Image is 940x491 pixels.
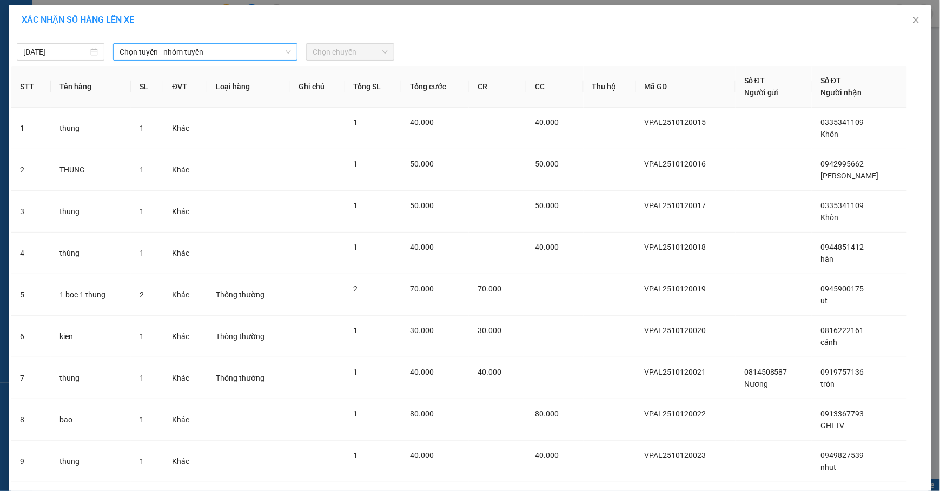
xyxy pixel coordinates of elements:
span: Chọn chuyến [313,44,387,60]
th: CR [469,66,526,108]
span: 0945900175 [820,284,864,293]
td: 1 [11,108,51,149]
td: 7 [11,357,51,399]
span: 40.000 [410,451,434,460]
li: 26 Phó Cơ Điều, Phường 12 [101,26,452,40]
th: CC [526,66,584,108]
span: 0942995662 [820,160,864,168]
span: 50.000 [410,201,434,210]
span: 40.000 [535,243,559,251]
td: Thông thường [207,274,290,316]
span: 1 [140,332,144,341]
td: Khác [163,316,207,357]
th: Thu hộ [584,66,636,108]
span: close [912,16,921,24]
span: 50.000 [410,160,434,168]
span: 1 [354,160,358,168]
span: 1 [140,415,144,424]
th: Tên hàng [51,66,131,108]
td: Khác [163,274,207,316]
span: 1 [354,326,358,335]
span: 2 [140,290,144,299]
span: 1 [140,374,144,382]
span: 0944851412 [820,243,864,251]
li: Hotline: 02839552959 [101,40,452,54]
span: Số ĐT [744,76,765,85]
span: 1 [354,118,358,127]
span: VPAL2510120022 [645,409,706,418]
td: Khác [163,149,207,191]
td: 8 [11,399,51,441]
td: 9 [11,441,51,482]
th: SL [131,66,164,108]
span: 40.000 [535,118,559,127]
span: 1 [354,243,358,251]
td: kien [51,316,131,357]
span: 70.000 [478,284,501,293]
span: Người nhận [820,88,862,97]
span: VPAL2510120020 [645,326,706,335]
span: Nương [744,380,768,388]
span: 1 [140,124,144,132]
span: Số ĐT [820,76,841,85]
span: 80.000 [535,409,559,418]
td: thung [51,357,131,399]
span: 40.000 [410,118,434,127]
b: GỬI : VP An Lạc [14,78,119,96]
span: 80.000 [410,409,434,418]
span: XÁC NHẬN SỐ HÀNG LÊN XE [22,15,134,25]
span: 50.000 [535,160,559,168]
td: 3 [11,191,51,233]
span: 1 [354,201,358,210]
span: 2 [354,284,358,293]
span: 0913367793 [820,409,864,418]
span: Khôn [820,130,838,138]
td: Thông thường [207,357,290,399]
td: Khác [163,108,207,149]
th: ĐVT [163,66,207,108]
td: thùng [51,233,131,274]
span: 40.000 [535,451,559,460]
span: 30.000 [478,326,501,335]
span: 0335341109 [820,201,864,210]
span: VPAL2510120015 [645,118,706,127]
span: down [285,49,292,55]
td: 1 boc 1 thung [51,274,131,316]
span: 50.000 [535,201,559,210]
span: 0816222161 [820,326,864,335]
span: 0919757136 [820,368,864,376]
span: 70.000 [410,284,434,293]
th: STT [11,66,51,108]
td: thung [51,191,131,233]
span: 0949827539 [820,451,864,460]
span: VPAL2510120021 [645,368,706,376]
span: 40.000 [478,368,501,376]
td: 6 [11,316,51,357]
td: thung [51,108,131,149]
span: 40.000 [410,368,434,376]
span: 1 [140,249,144,257]
span: 1 [140,457,144,466]
span: 1 [354,409,358,418]
button: Close [901,5,931,36]
span: nhut [820,463,836,472]
span: Khôn [820,213,838,222]
th: Tổng SL [345,66,402,108]
input: 12/10/2025 [23,46,88,58]
span: Người gửi [744,88,779,97]
span: 0814508587 [744,368,787,376]
span: GHI TV [820,421,844,430]
span: VPAL2510120018 [645,243,706,251]
span: 0335341109 [820,118,864,127]
span: [PERSON_NAME] [820,171,878,180]
td: Khác [163,191,207,233]
span: 40.000 [410,243,434,251]
td: 4 [11,233,51,274]
span: 30.000 [410,326,434,335]
span: Chọn tuyến - nhóm tuyến [120,44,291,60]
span: 1 [140,207,144,216]
td: 2 [11,149,51,191]
span: 1 [354,451,358,460]
th: Loại hàng [207,66,290,108]
th: Tổng cước [401,66,469,108]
